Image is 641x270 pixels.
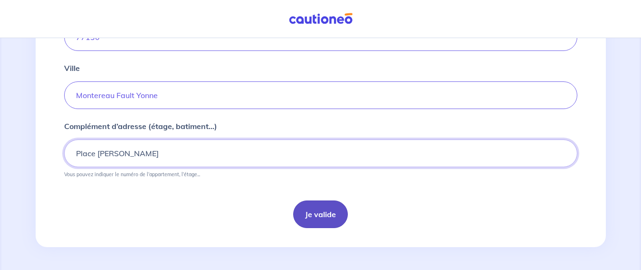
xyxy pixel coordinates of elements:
[64,171,200,178] p: Vous pouvez indiquer le numéro de l’appartement, l’étage...
[64,62,80,74] p: Ville
[64,120,217,132] p: Complément d’adresse (étage, batiment...)
[285,13,356,25] img: Cautioneo
[293,200,348,228] button: Je valide
[64,140,577,167] input: Appartement 2 (en option)
[64,81,577,109] input: Ex: Lille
